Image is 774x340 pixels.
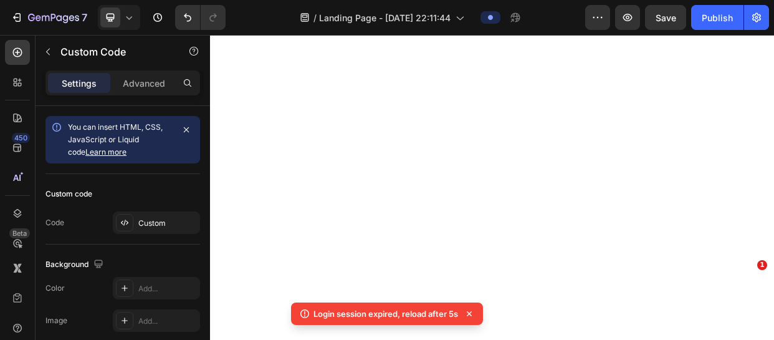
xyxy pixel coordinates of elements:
div: Image [45,315,67,326]
p: Settings [62,77,97,90]
span: / [313,11,317,24]
div: Custom [138,218,197,229]
p: Login session expired, reload after 5s [313,308,458,320]
span: 1 [757,260,767,270]
p: Advanced [123,77,165,90]
button: 7 [5,5,93,30]
div: Code [45,217,64,228]
div: Beta [9,228,30,238]
p: 7 [82,10,87,25]
div: Undo/Redo [175,5,226,30]
p: Custom Code [60,44,166,59]
div: Publish [702,11,733,24]
iframe: Design area [210,35,774,340]
div: Color [45,283,65,294]
div: Custom code [45,188,92,200]
div: Add... [138,283,197,294]
button: Publish [691,5,743,30]
div: 450 [12,133,30,143]
iframe: Intercom live chat [732,279,762,309]
a: Learn more [85,147,127,157]
div: Add... [138,316,197,327]
button: Save [645,5,686,30]
span: You can insert HTML, CSS, JavaScript or Liquid code [68,122,163,157]
div: Background [45,256,106,273]
span: Landing Page - [DATE] 22:11:44 [319,11,451,24]
span: Save [656,12,676,23]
